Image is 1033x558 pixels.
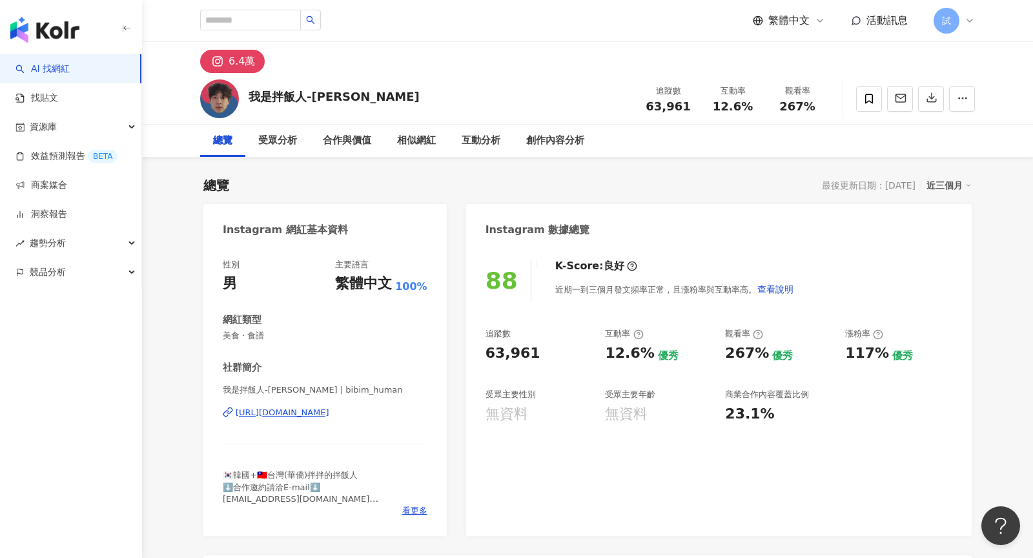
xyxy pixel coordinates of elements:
[772,349,793,363] div: 優秀
[708,85,757,98] div: 互動率
[223,223,348,237] div: Instagram 網紅基本資料
[15,208,67,221] a: 洞察報告
[845,328,883,340] div: 漲粉率
[605,328,643,340] div: 互動率
[605,389,655,400] div: 受眾主要年齡
[213,133,232,149] div: 總覽
[658,349,679,363] div: 優秀
[845,344,889,364] div: 117%
[223,330,427,342] span: 美食 · 食譜
[555,276,794,302] div: 近期一到三個月發文頻率正常，且漲粉率與互動率高。
[892,349,913,363] div: 優秀
[486,267,518,294] div: 88
[725,344,769,364] div: 267%
[236,407,329,418] div: [URL][DOMAIN_NAME]
[30,258,66,287] span: 競品分析
[395,280,427,294] span: 100%
[30,112,57,141] span: 資源庫
[713,100,753,113] span: 12.6%
[223,361,261,375] div: 社群簡介
[942,14,951,28] span: 試
[725,328,763,340] div: 觀看率
[258,133,297,149] div: 受眾分析
[223,259,240,271] div: 性別
[402,505,427,517] span: 看更多
[605,344,654,364] div: 12.6%
[773,85,822,98] div: 觀看率
[203,176,229,194] div: 總覽
[604,259,624,273] div: 良好
[335,274,392,294] div: 繁體中文
[200,50,265,73] button: 6.4萬
[725,404,774,424] div: 23.1%
[223,407,427,418] a: [URL][DOMAIN_NAME]
[229,52,255,70] div: 6.4萬
[757,276,794,302] button: 查看說明
[15,179,67,192] a: 商案媒合
[486,344,540,364] div: 63,961
[555,259,637,273] div: K-Score :
[486,223,590,237] div: Instagram 數據總覽
[10,17,79,43] img: logo
[486,404,528,424] div: 無資料
[462,133,500,149] div: 互動分析
[605,404,648,424] div: 無資料
[223,274,237,294] div: 男
[779,100,815,113] span: 267%
[644,85,693,98] div: 追蹤數
[646,99,690,113] span: 63,961
[926,177,972,194] div: 近三個月
[15,239,25,248] span: rise
[306,15,315,25] span: search
[15,150,118,163] a: 效益預測報告BETA
[725,389,809,400] div: 商業合作內容覆蓋比例
[223,384,427,396] span: 我是拌飯人-[PERSON_NAME] | bibim_human
[486,328,511,340] div: 追蹤數
[526,133,584,149] div: 創作內容分析
[15,92,58,105] a: 找貼文
[15,63,70,76] a: searchAI 找網紅
[866,14,908,26] span: 活動訊息
[200,79,239,118] img: KOL Avatar
[335,259,369,271] div: 主要語言
[223,313,261,327] div: 網紅類型
[822,180,915,191] div: 最後更新日期：[DATE]
[981,506,1020,545] iframe: Help Scout Beacon - Open
[486,389,536,400] div: 受眾主要性別
[397,133,436,149] div: 相似網紅
[30,229,66,258] span: 趨勢分析
[249,88,420,105] div: 我是拌飯人-[PERSON_NAME]
[768,14,810,28] span: 繁體中文
[223,470,378,515] span: 🇰🇷韓國+🇹🇼台灣(華僑)拌拌的拌飯人 ⬇️合作邀約請洽E-mail⬇️ [EMAIL_ADDRESS][DOMAIN_NAME] ⬇️拌飯人連結中心⬇️
[757,284,793,294] span: 查看說明
[323,133,371,149] div: 合作與價值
